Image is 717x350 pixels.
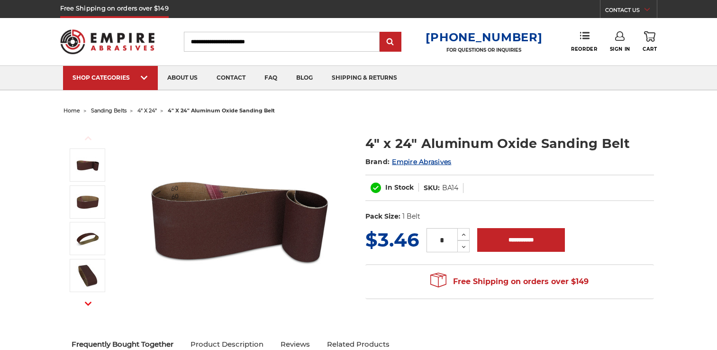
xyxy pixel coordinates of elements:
[137,107,157,114] a: 4" x 24"
[365,212,400,221] dt: Pack Size:
[442,183,458,193] dd: BA14
[426,30,542,44] a: [PHONE_NUMBER]
[73,74,148,81] div: SHOP CATEGORIES
[77,128,100,148] button: Previous
[424,183,440,193] dt: SKU:
[392,157,451,166] a: Empire Abrasives
[76,264,100,287] img: 4" x 24" Sanding Belt - AOX
[76,227,100,250] img: 4" x 24" Sanding Belt - Aluminum Oxide
[168,107,275,114] span: 4" x 24" aluminum oxide sanding belt
[402,212,420,221] dd: 1 Belt
[571,46,597,52] span: Reorder
[365,228,419,251] span: $3.46
[76,153,100,177] img: 4" x 24" Aluminum Oxide Sanding Belt
[610,46,630,52] span: Sign In
[60,23,155,60] img: Empire Abrasives
[605,5,657,18] a: CONTACT US
[255,66,287,90] a: faq
[207,66,255,90] a: contact
[287,66,322,90] a: blog
[77,293,100,313] button: Next
[91,107,127,114] a: sanding belts
[365,134,654,153] h1: 4" x 24" Aluminum Oxide Sanding Belt
[381,33,400,52] input: Submit
[430,272,589,291] span: Free Shipping on orders over $149
[643,31,657,52] a: Cart
[322,66,407,90] a: shipping & returns
[145,124,334,314] img: 4" x 24" Aluminum Oxide Sanding Belt
[158,66,207,90] a: about us
[571,31,597,52] a: Reorder
[64,107,80,114] a: home
[365,157,390,166] span: Brand:
[385,183,414,192] span: In Stock
[76,190,100,214] img: 4" x 24" AOX Sanding Belt
[426,47,542,53] p: FOR QUESTIONS OR INQUIRIES
[643,46,657,52] span: Cart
